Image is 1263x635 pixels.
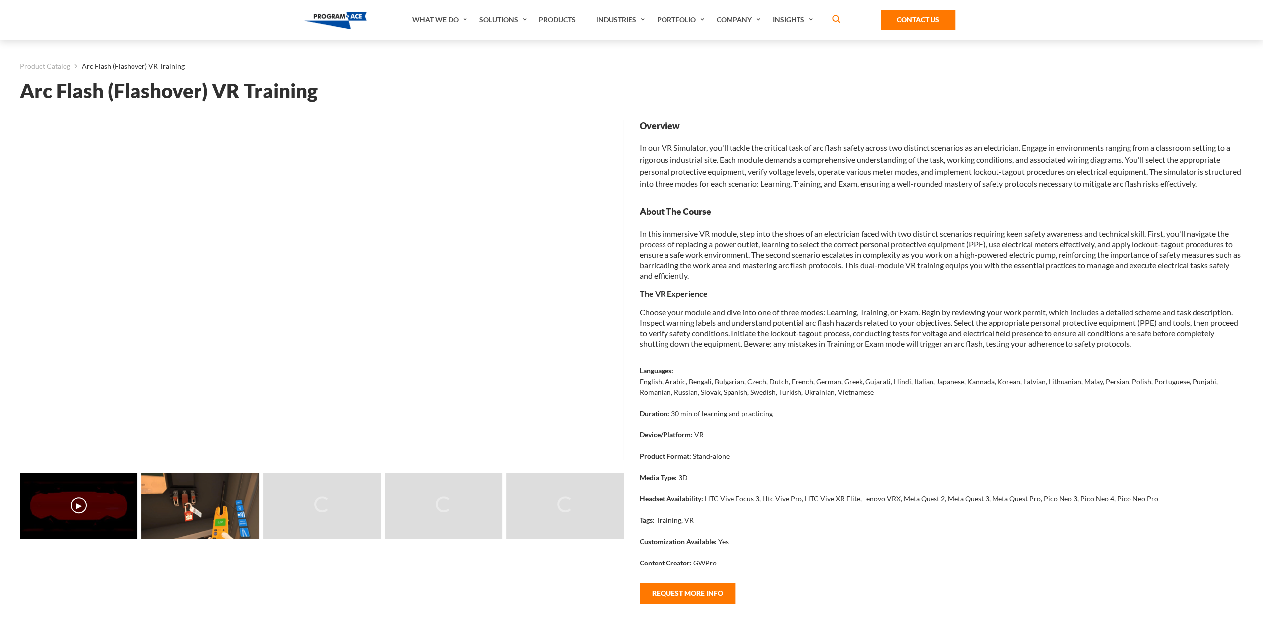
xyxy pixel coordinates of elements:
p: Choose your module and dive into one of three modes: Learning, Training, or Exam. Begin by review... [640,307,1244,349]
div: In our VR Simulator, you'll tackle the critical task of arc flash safety across two distinct scen... [640,120,1244,190]
nav: breadcrumb [20,60,1243,72]
strong: Media Type: [640,473,677,482]
img: Arc Flash (Flashover) VR Training - Video 0 [20,473,137,539]
p: HTC Vive Focus 3, Htc Vive Pro, HTC Vive XR Elite, Lenovo VRX, Meta Quest 2, Meta Quest 3, Meta Q... [705,494,1158,504]
p: English, Arabic, Bengali, Bulgarian, Czech, Dutch, French, German, Greek, Gujarati, Hindi, Italia... [640,376,1244,397]
p: Yes [718,536,729,547]
h1: Arc Flash (Flashover) VR Training [20,82,1243,100]
p: 3D [678,472,688,483]
strong: Overview [640,120,1244,132]
strong: Languages: [640,366,673,375]
a: Product Catalog [20,60,70,72]
a: Contact Us [881,10,955,30]
p: Stand-alone [693,451,730,461]
strong: Duration: [640,409,669,418]
button: ▶ [71,497,87,513]
strong: Headset Availability: [640,494,703,503]
p: The VR Experience [640,288,1244,299]
strong: Customization Available: [640,537,717,546]
li: Arc Flash (Flashover) VR Training [70,60,185,72]
p: 30 min of learning and practicing [671,408,773,419]
iframe: Arc Flash (Flashover) VR Training - Video 0 [20,120,624,460]
p: VR [694,429,704,440]
p: In this immersive VR module, step into the shoes of an electrician faced with two distinct scenar... [640,228,1244,281]
strong: About The Course [640,206,1244,218]
img: Program-Ace [304,12,367,29]
p: GWPro [693,558,717,568]
p: Training, VR [656,515,694,525]
img: Arc Flash (Flashover) VR Training - Preview 1 [141,473,259,539]
strong: Content Creator: [640,559,692,567]
button: Request More Info [640,583,735,604]
strong: Device/Platform: [640,430,693,439]
strong: Tags: [640,516,655,524]
strong: Product Format: [640,452,691,460]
